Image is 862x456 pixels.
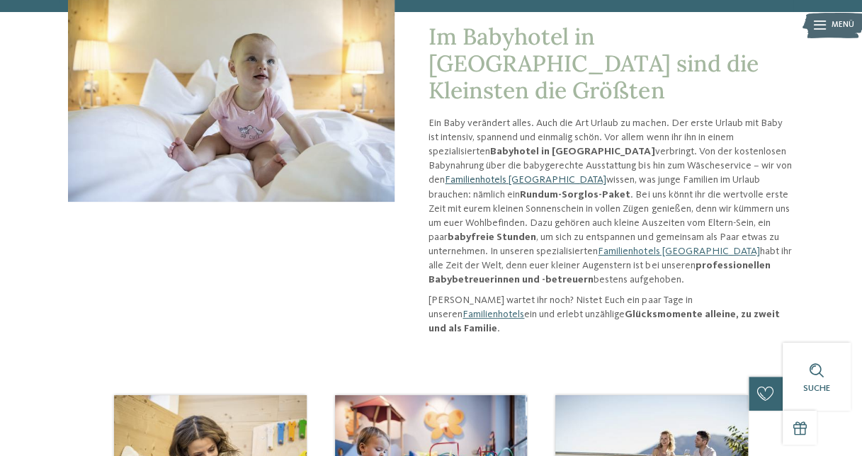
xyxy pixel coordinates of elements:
[463,309,524,319] a: Familienhotels
[520,190,630,200] strong: Rundum-Sorglos-Paket
[490,147,654,156] strong: Babyhotel in [GEOGRAPHIC_DATA]
[598,246,759,256] a: Familienhotels [GEOGRAPHIC_DATA]
[448,232,536,242] strong: babyfreie Stunden
[429,293,794,336] p: [PERSON_NAME] wartet ihr noch? Nistet Euch ein paar Tage in unseren ein und erlebt unzählige .
[429,22,758,106] span: Im Babyhotel in [GEOGRAPHIC_DATA] sind die Kleinsten die Größten
[429,116,794,287] p: Ein Baby verändert alles. Auch die Art Urlaub zu machen. Der erste Urlaub mit Baby ist intensiv, ...
[429,309,779,334] strong: Glücksmomente alleine, zu zweit und als Familie
[803,384,830,393] span: Suche
[445,175,606,185] a: Familienhotels [GEOGRAPHIC_DATA]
